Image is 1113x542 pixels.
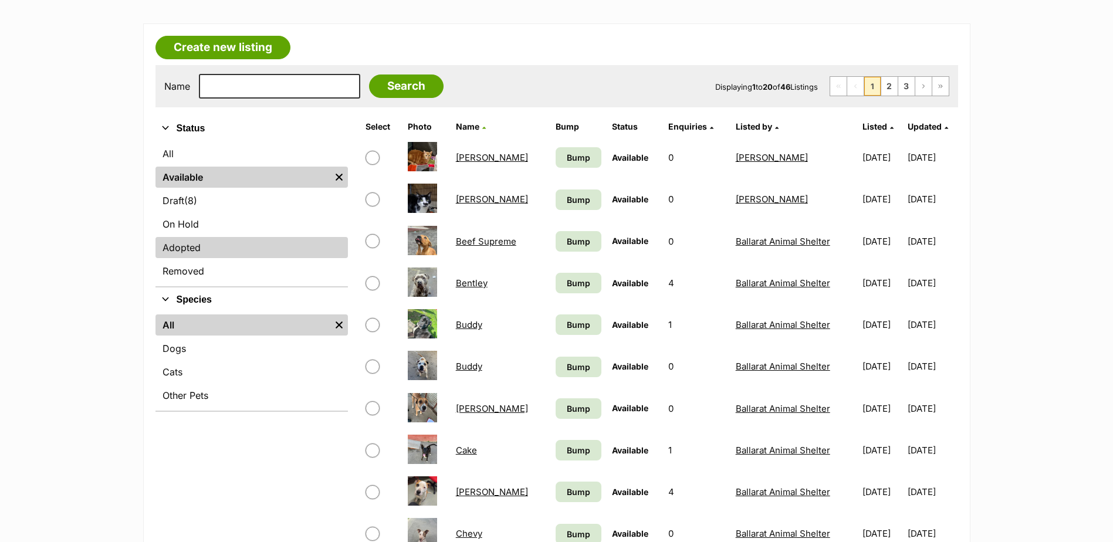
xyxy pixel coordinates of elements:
[736,361,830,372] a: Ballarat Animal Shelter
[155,141,348,286] div: Status
[780,82,790,92] strong: 46
[567,151,590,164] span: Bump
[858,388,906,429] td: [DATE]
[456,445,477,456] a: Cake
[908,179,956,219] td: [DATE]
[736,486,830,497] a: Ballarat Animal Shelter
[858,137,906,178] td: [DATE]
[908,388,956,429] td: [DATE]
[456,319,482,330] a: Buddy
[612,194,648,204] span: Available
[736,445,830,456] a: Ballarat Animal Shelter
[612,403,648,413] span: Available
[664,304,729,345] td: 1
[858,221,906,262] td: [DATE]
[908,472,956,512] td: [DATE]
[858,304,906,345] td: [DATE]
[155,237,348,258] a: Adopted
[556,231,601,252] a: Bump
[556,273,601,293] a: Bump
[858,179,906,219] td: [DATE]
[864,77,881,96] span: Page 1
[736,403,830,414] a: Ballarat Animal Shelter
[862,121,887,131] span: Listed
[908,221,956,262] td: [DATE]
[607,117,662,136] th: Status
[858,263,906,303] td: [DATE]
[908,430,956,470] td: [DATE]
[567,235,590,248] span: Bump
[915,77,932,96] a: Next page
[612,236,648,246] span: Available
[456,486,528,497] a: [PERSON_NAME]
[668,121,707,131] span: translation missing: en.admin.listings.index.attributes.enquiries
[184,194,197,208] span: (8)
[612,487,648,497] span: Available
[556,189,601,210] a: Bump
[556,398,601,419] a: Bump
[155,36,290,59] a: Create new listing
[155,314,330,336] a: All
[556,147,601,168] a: Bump
[736,194,808,205] a: [PERSON_NAME]
[862,121,894,131] a: Listed
[155,167,330,188] a: Available
[456,236,516,247] a: Beef Supreme
[456,121,479,131] span: Name
[361,117,402,136] th: Select
[556,440,601,460] a: Bump
[664,179,729,219] td: 0
[567,194,590,206] span: Bump
[830,77,847,96] span: First page
[551,117,606,136] th: Bump
[612,320,648,330] span: Available
[908,263,956,303] td: [DATE]
[456,194,528,205] a: [PERSON_NAME]
[898,77,915,96] a: Page 3
[155,214,348,235] a: On Hold
[664,137,729,178] td: 0
[155,190,348,211] a: Draft
[736,277,830,289] a: Ballarat Animal Shelter
[664,430,729,470] td: 1
[556,482,601,502] a: Bump
[155,385,348,406] a: Other Pets
[567,361,590,373] span: Bump
[715,82,818,92] span: Displaying to of Listings
[456,361,482,372] a: Buddy
[736,121,772,131] span: Listed by
[908,346,956,387] td: [DATE]
[736,319,830,330] a: Ballarat Animal Shelter
[567,402,590,415] span: Bump
[664,472,729,512] td: 4
[908,121,948,131] a: Updated
[330,314,348,336] a: Remove filter
[612,529,648,538] span: Available
[155,338,348,359] a: Dogs
[155,260,348,282] a: Removed
[664,263,729,303] td: 4
[164,81,190,92] label: Name
[858,346,906,387] td: [DATE]
[881,77,898,96] a: Page 2
[155,312,348,411] div: Species
[155,143,348,164] a: All
[330,167,348,188] a: Remove filter
[668,121,713,131] a: Enquiries
[664,221,729,262] td: 0
[456,277,488,289] a: Bentley
[612,278,648,288] span: Available
[403,117,450,136] th: Photo
[858,430,906,470] td: [DATE]
[155,361,348,382] a: Cats
[155,121,348,136] button: Status
[567,528,590,540] span: Bump
[612,361,648,371] span: Available
[155,292,348,307] button: Species
[567,486,590,498] span: Bump
[369,74,444,98] input: Search
[664,388,729,429] td: 0
[556,314,601,335] a: Bump
[908,137,956,178] td: [DATE]
[736,152,808,163] a: [PERSON_NAME]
